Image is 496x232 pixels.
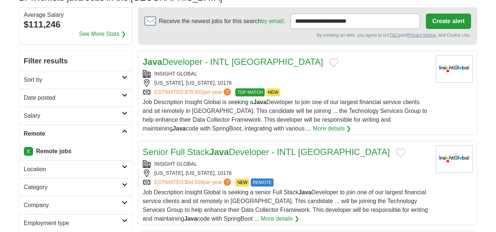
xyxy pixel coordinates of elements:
[24,201,122,210] h2: Company
[155,71,197,77] a: INSIGHT GLOBAL
[261,214,300,223] a: More details ❯
[24,165,122,174] h2: Location
[235,178,249,187] span: NEW
[143,79,430,87] div: [US_STATE], [US_STATE], 10176
[251,178,273,187] span: REMOTE
[24,18,127,31] div: $111,246
[24,111,122,120] h2: Salary
[19,107,132,125] a: Salary
[253,99,267,105] strong: Java
[24,129,122,138] h2: Remote
[436,55,473,83] img: Insight Global logo
[143,99,427,132] span: Job Description Insight Global is seeking a Developer to join one of our largest financial servic...
[19,178,132,196] a: Category
[155,161,197,167] a: INSIGHT GLOBAL
[396,148,405,157] button: Add to favorite jobs
[143,57,323,67] a: JavaDeveloper - INTL [GEOGRAPHIC_DATA]
[436,146,473,173] img: Insight Global logo
[408,33,436,38] a: Privacy Notice
[185,89,203,95] span: $78,802
[24,219,122,228] h2: Employment type
[19,89,132,107] a: Date posted
[143,57,162,67] strong: Java
[224,178,231,186] span: ?
[313,124,351,133] a: More details ❯
[144,32,471,38] div: By creating an alert, you agree to our and , and Cookie Use.
[173,125,186,132] strong: Java
[235,88,264,96] span: TOP MATCH
[24,183,122,192] h2: Category
[155,88,233,96] a: ESTIMATED:$78,802per year?
[426,14,471,29] button: Create alert
[209,147,229,157] strong: Java
[184,216,197,222] strong: Java
[389,33,400,38] a: T&Cs
[24,12,127,18] div: Average Salary
[159,17,285,26] span: Receive the newest jobs for this search :
[19,196,132,214] a: Company
[261,18,283,24] a: by email
[36,148,71,154] strong: Remote jobs
[155,178,233,187] a: ESTIMATED:$94,028per year?
[143,189,428,222] span: Job Description Insight Global is seeking a senior Full Stack Developer to join one of our larges...
[329,58,338,67] button: Add to favorite jobs
[224,88,231,96] span: ?
[19,214,132,232] a: Employment type
[298,189,312,195] strong: Java
[266,88,280,96] span: NEW
[185,179,203,185] span: $94,028
[143,169,430,177] div: [US_STATE], [US_STATE], 10176
[24,93,122,102] h2: Date posted
[19,160,132,178] a: Location
[19,51,132,71] h2: Filter results
[79,30,126,38] a: See More Stats ❯
[24,147,33,156] a: X
[19,125,132,143] a: Remote
[19,71,132,89] a: Sort by
[24,76,122,84] h2: Sort by
[143,147,390,157] a: Senior Full StackJavaDeveloper - INTL [GEOGRAPHIC_DATA]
